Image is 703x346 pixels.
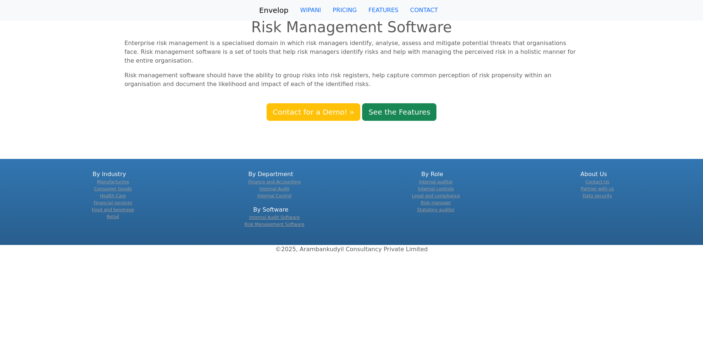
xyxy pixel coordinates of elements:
[100,193,126,198] a: Health Care
[4,18,699,36] h1: Risk Management Software
[249,215,300,220] a: Internal Audit Software
[294,3,327,18] a: WIPANI
[107,214,119,219] a: Retail
[92,207,134,212] a: Food and beverage
[356,170,509,213] div: By Role
[581,186,614,191] a: Partner with us
[583,193,612,198] a: Data security
[419,179,453,185] a: Internal auditor
[194,205,347,228] div: By Software
[259,3,289,18] a: Envelop
[404,3,444,18] a: CONTACT
[585,179,610,185] a: Contact Us
[124,39,579,65] p: Enterprise risk management is a specialised domain in which risk managers identify, analyse, asse...
[517,170,670,200] div: About Us
[362,3,404,18] a: FEATURES
[417,207,455,212] a: Statutory auditor
[124,71,579,89] p: Risk management software should have the ability to group risks into risk registers, help capture...
[244,222,304,227] a: Risk Management Software
[267,103,361,121] a: Contact for a Demo! »
[421,200,451,205] a: Risk manager
[260,186,290,191] a: Internal Audit
[33,170,186,220] div: By Industry
[248,179,301,185] a: Finance and Accounting
[194,170,347,200] div: By Department
[94,200,133,205] a: Financial services
[412,193,460,198] a: Legal and compliance
[97,179,129,185] a: Manufacturing
[94,186,132,191] a: Consumer Goods
[257,193,291,198] a: Internal Control
[327,3,363,18] a: PRICING
[362,103,436,121] a: See the Features
[418,186,454,191] a: Internal controls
